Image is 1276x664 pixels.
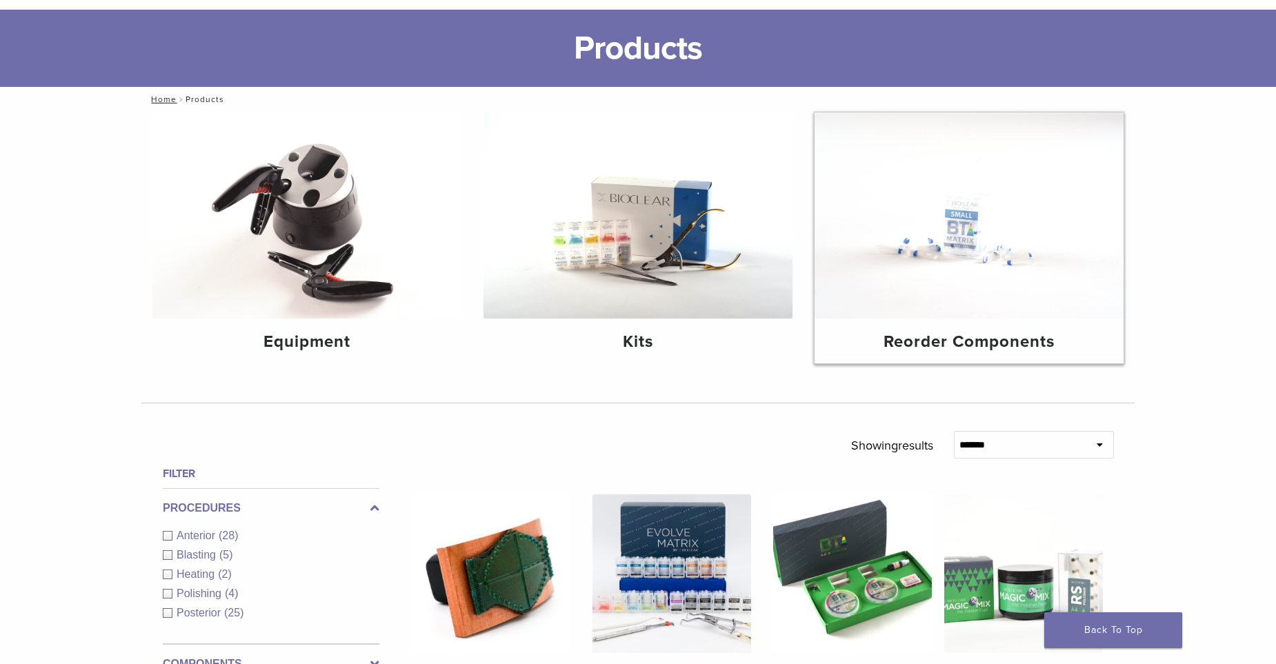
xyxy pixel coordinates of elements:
[177,607,224,618] span: Posterior
[177,549,219,561] span: Blasting
[177,568,218,580] span: Heating
[224,607,243,618] span: (25)
[163,465,379,482] h4: Filter
[141,87,1135,112] nav: Products
[815,112,1124,363] a: Reorder Components
[851,431,933,460] p: Showing results
[484,112,792,363] a: Kits
[177,96,186,103] span: /
[147,94,177,104] a: Home
[218,568,232,580] span: (2)
[1044,612,1182,648] a: Back To Top
[163,330,450,354] h4: Equipment
[177,587,225,599] span: Polishing
[219,530,238,541] span: (28)
[826,330,1113,354] h4: Reorder Components
[773,494,932,653] img: Black Triangle (BT) Kit
[592,494,751,653] img: Evolve All-in-One Kit
[815,112,1124,319] img: Reorder Components
[944,494,1103,653] img: Rockstar (RS) Polishing Kit
[484,112,792,319] img: Kits
[152,112,461,319] img: Equipment
[177,530,219,541] span: Anterior
[163,500,379,516] label: Procedures
[411,494,570,653] img: Bioclear Rubber Dam Stamp
[219,549,233,561] span: (5)
[225,587,239,599] span: (4)
[495,330,781,354] h4: Kits
[152,112,461,363] a: Equipment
